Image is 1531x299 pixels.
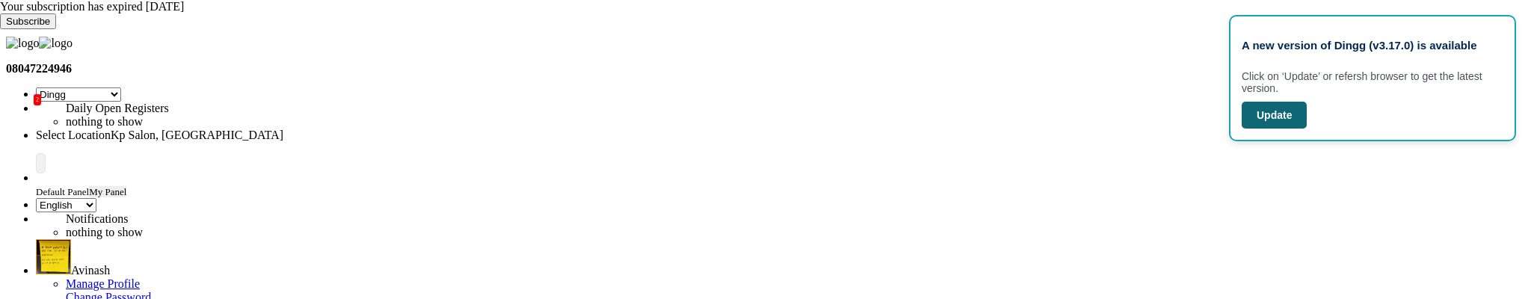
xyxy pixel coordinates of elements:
[66,226,440,239] li: nothing to show
[6,62,72,75] b: 08047224946
[66,115,440,129] li: nothing to show
[34,94,41,105] span: 2
[71,264,110,277] span: Avinash
[89,186,126,197] span: My Panel
[1242,39,1503,52] p: A new version of Dingg (v3.17.0) is available
[39,37,72,50] img: logo
[6,37,39,50] img: logo
[36,186,89,197] span: Default Panel
[66,277,140,290] a: Manage Profile
[1242,70,1503,94] p: Click on ‘Update’ or refersh browser to get the latest version.
[66,102,440,115] div: Daily Open Registers
[1242,102,1307,129] button: Update
[36,239,71,274] img: Avinash
[66,212,440,226] div: Notifications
